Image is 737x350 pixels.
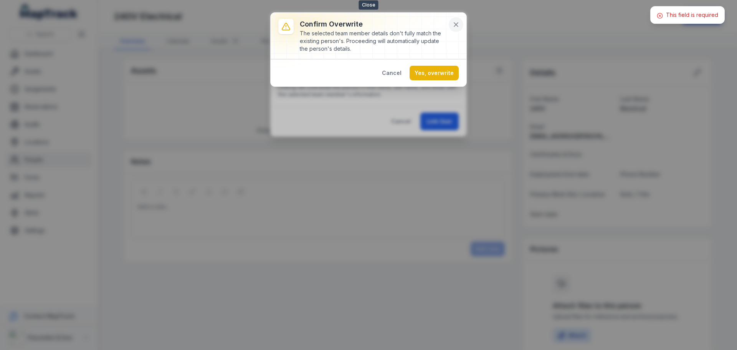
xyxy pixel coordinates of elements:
[300,30,446,53] div: The selected team member details don't fully match the existing person's. Proceeding will automat...
[359,0,378,10] span: Close
[300,19,446,30] h3: Confirm Overwrite
[377,66,407,80] button: Cancel
[410,66,459,80] button: Yes, overwrite
[666,11,718,19] p: This field is required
